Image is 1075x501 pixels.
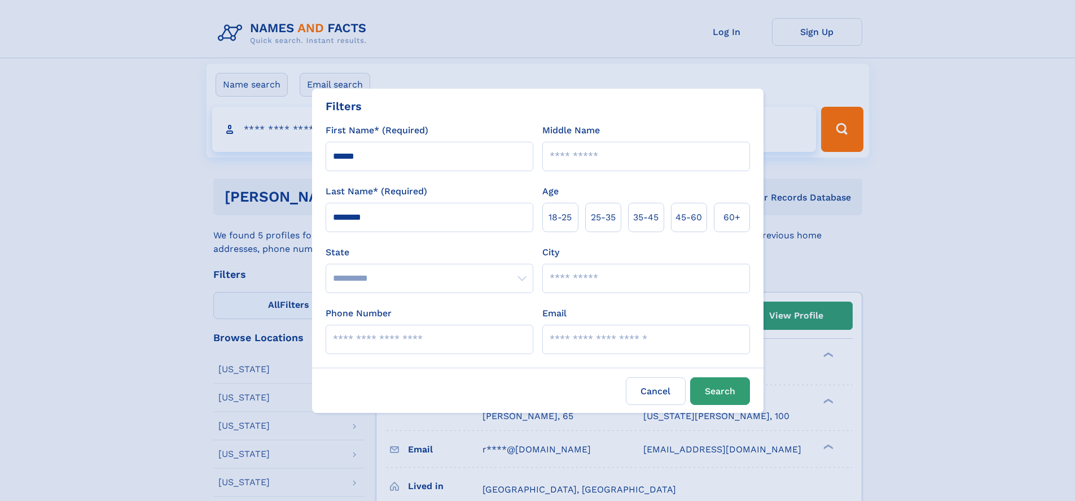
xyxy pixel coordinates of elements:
[326,246,533,259] label: State
[326,124,428,137] label: First Name* (Required)
[326,185,427,198] label: Last Name* (Required)
[723,211,740,224] span: 60+
[542,246,559,259] label: City
[633,211,659,224] span: 35‑45
[326,98,362,115] div: Filters
[591,211,616,224] span: 25‑35
[542,124,600,137] label: Middle Name
[542,307,567,320] label: Email
[326,307,392,320] label: Phone Number
[542,185,559,198] label: Age
[626,377,686,405] label: Cancel
[675,211,702,224] span: 45‑60
[549,211,572,224] span: 18‑25
[690,377,750,405] button: Search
